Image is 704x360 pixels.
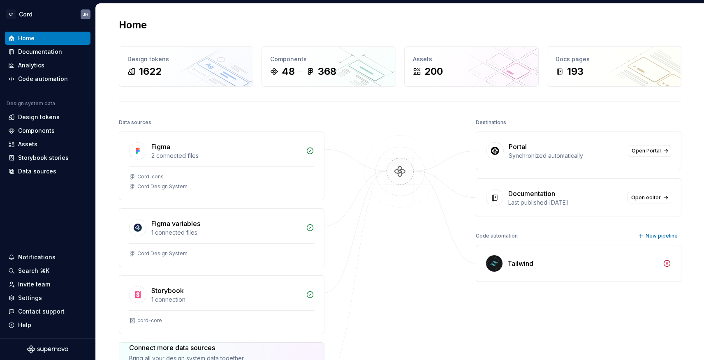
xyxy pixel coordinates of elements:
[18,321,31,329] div: Help
[151,142,170,152] div: Figma
[119,275,324,334] a: Storybook1 connectioncord-core
[632,148,661,154] span: Open Portal
[137,317,162,324] div: cord-core
[18,167,56,175] div: Data sources
[270,55,387,63] div: Components
[5,318,90,332] button: Help
[18,127,55,135] div: Components
[631,194,661,201] span: Open editor
[5,124,90,137] a: Components
[5,59,90,72] a: Analytics
[424,65,443,78] div: 200
[507,258,533,268] div: Tailwind
[18,140,37,148] div: Assets
[5,151,90,164] a: Storybook stories
[508,198,623,207] div: Last published [DATE]
[18,113,60,121] div: Design tokens
[476,117,506,128] div: Destinations
[19,10,32,18] div: Cord
[129,343,245,353] div: Connect more data sources
[404,46,539,87] a: Assets200
[262,46,396,87] a: Components48368
[628,192,671,203] a: Open editor
[2,5,94,23] button: C/CordJH
[567,65,584,78] div: 193
[137,173,164,180] div: Cord Icons
[5,264,90,277] button: Search ⌘K
[137,183,188,190] div: Cord Design System
[5,291,90,305] a: Settings
[18,280,50,288] div: Invite team
[318,65,336,78] div: 368
[119,208,324,267] a: Figma variables1 connected filesCord Design System
[18,294,42,302] div: Settings
[18,34,35,42] div: Home
[547,46,681,87] a: Docs pages193
[119,132,324,200] a: Figma2 connected filesCord IconsCord Design System
[5,305,90,318] button: Contact support
[6,9,16,19] div: C/
[18,307,65,316] div: Contact support
[282,65,295,78] div: 48
[7,100,55,107] div: Design system data
[18,253,56,261] div: Notifications
[151,228,301,237] div: 1 connected files
[27,345,68,353] svg: Supernova Logo
[508,189,555,198] div: Documentation
[127,55,245,63] div: Design tokens
[635,230,681,242] button: New pipeline
[18,61,44,69] div: Analytics
[646,233,678,239] span: New pipeline
[119,46,253,87] a: Design tokens1622
[151,286,184,295] div: Storybook
[5,251,90,264] button: Notifications
[137,250,188,257] div: Cord Design System
[151,219,200,228] div: Figma variables
[119,18,147,32] h2: Home
[413,55,530,63] div: Assets
[151,152,301,160] div: 2 connected files
[139,65,162,78] div: 1622
[5,32,90,45] a: Home
[628,145,671,157] a: Open Portal
[18,75,68,83] div: Code automation
[5,72,90,85] a: Code automation
[18,267,49,275] div: Search ⌘K
[509,152,623,160] div: Synchronized automatically
[119,117,151,128] div: Data sources
[83,11,88,18] div: JH
[509,142,527,152] div: Portal
[5,111,90,124] a: Design tokens
[556,55,673,63] div: Docs pages
[5,138,90,151] a: Assets
[5,278,90,291] a: Invite team
[5,165,90,178] a: Data sources
[476,230,518,242] div: Code automation
[151,295,301,304] div: 1 connection
[18,154,69,162] div: Storybook stories
[5,45,90,58] a: Documentation
[18,48,62,56] div: Documentation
